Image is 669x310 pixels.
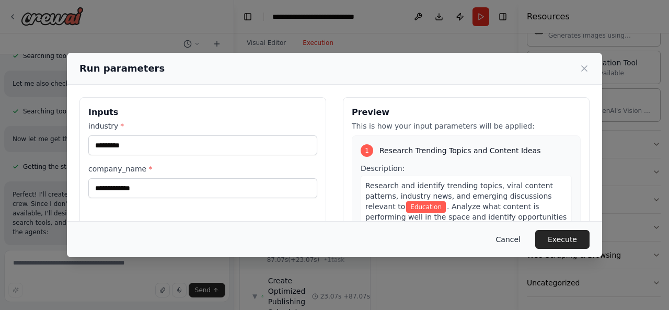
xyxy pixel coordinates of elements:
[88,106,317,119] h3: Inputs
[365,202,567,232] span: . Analyze what content is performing well in the space and identify opportunities for
[535,230,590,249] button: Execute
[488,230,529,249] button: Cancel
[79,61,165,76] h2: Run parameters
[406,201,446,213] span: Variable: industry
[361,164,405,173] span: Description:
[361,144,373,157] div: 1
[365,181,553,211] span: Research and identify trending topics, viral content patterns, industry news, and emerging discus...
[379,145,540,156] span: Research Trending Topics and Content Ideas
[88,121,317,131] label: industry
[352,121,581,131] p: This is how your input parameters will be applied:
[88,164,317,174] label: company_name
[352,106,581,119] h3: Preview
